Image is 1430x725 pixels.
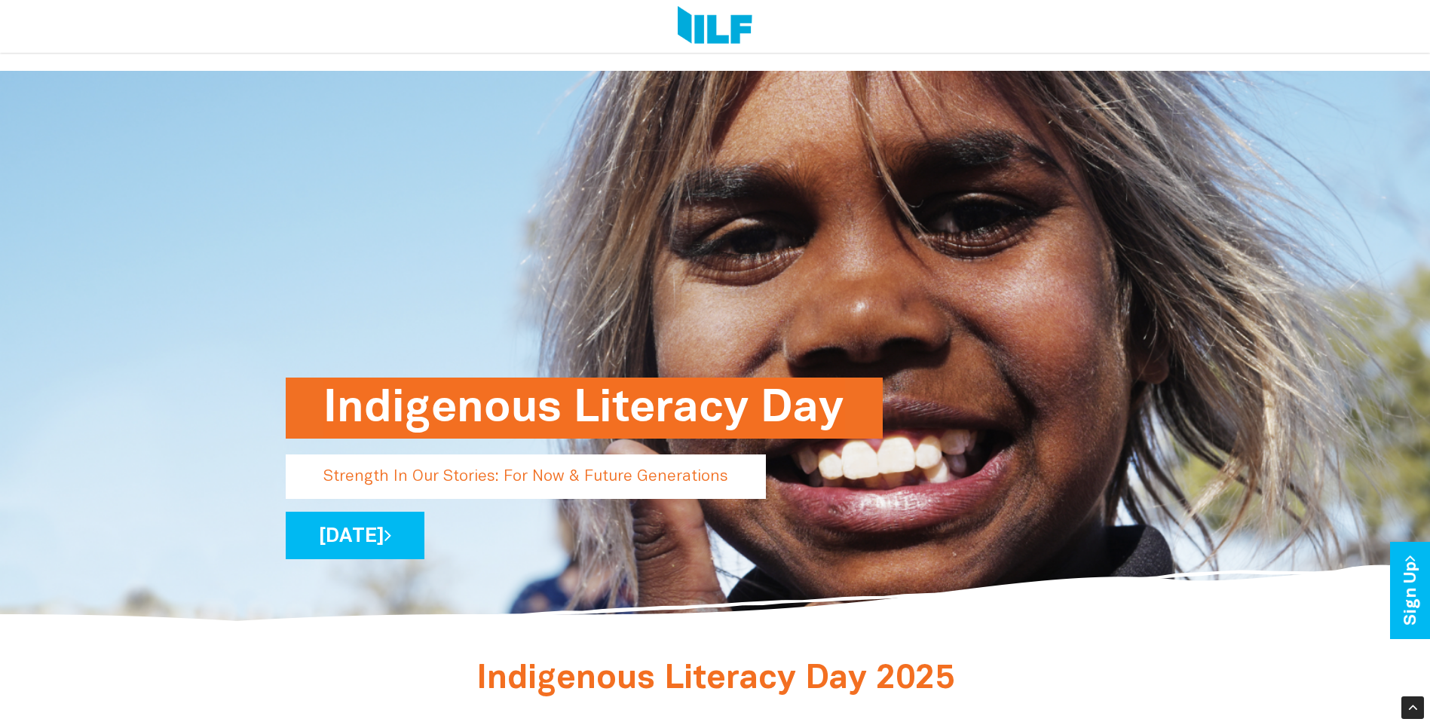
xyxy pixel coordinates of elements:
p: Strength In Our Stories: For Now & Future Generations [286,454,766,499]
h1: Indigenous Literacy Day [323,378,845,439]
div: Scroll Back to Top [1401,696,1424,719]
span: Indigenous Literacy Day 2025 [476,664,954,695]
img: Logo [678,6,752,47]
a: [DATE] [286,512,424,559]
